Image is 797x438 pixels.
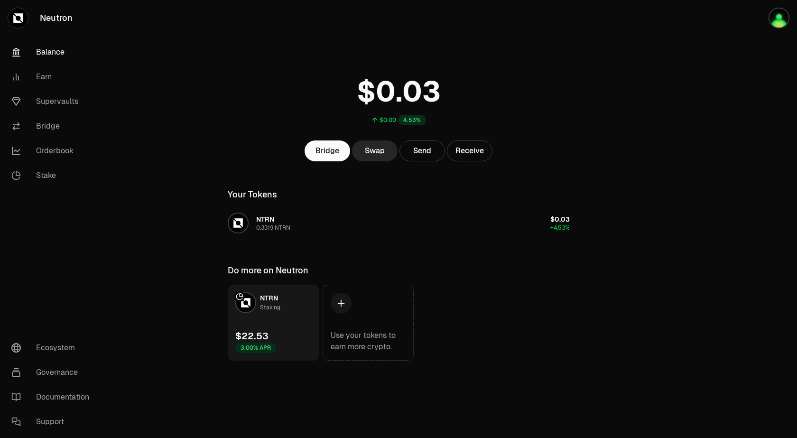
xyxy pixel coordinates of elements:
[228,188,277,201] div: Your Tokens
[305,140,350,161] a: Bridge
[399,140,445,161] button: Send
[4,410,102,434] a: Support
[550,215,570,224] span: $0.03
[398,115,426,125] div: 4.53%
[352,140,398,161] a: Swap
[222,209,575,237] button: NTRN LogoNTRN0.3319 NTRN$0.03+4.53%
[4,139,102,163] a: Orderbook
[4,65,102,89] a: Earn
[4,114,102,139] a: Bridge
[4,40,102,65] a: Balance
[260,294,278,302] span: NTRN
[331,330,406,353] div: Use your tokens to earn more crypto.
[769,8,789,28] img: LeapAi
[235,329,269,343] div: $22.53
[229,214,248,233] img: NTRN Logo
[4,163,102,188] a: Stake
[256,224,290,232] div: 0.3319 NTRN
[4,89,102,114] a: Supervaults
[380,116,396,124] div: $0.00
[228,285,319,361] a: NTRN LogoNTRNStaking$22.533.00% APR
[323,285,414,361] a: Use your tokens to earn more crypto.
[550,224,570,232] span: +4.53%
[260,303,280,312] div: Staking
[235,343,276,353] div: 3.00% APR
[4,385,102,410] a: Documentation
[4,360,102,385] a: Governance
[256,215,274,224] span: NTRN
[447,140,492,161] button: Receive
[4,335,102,360] a: Ecosystem
[228,264,308,277] div: Do more on Neutron
[236,293,255,312] img: NTRN Logo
